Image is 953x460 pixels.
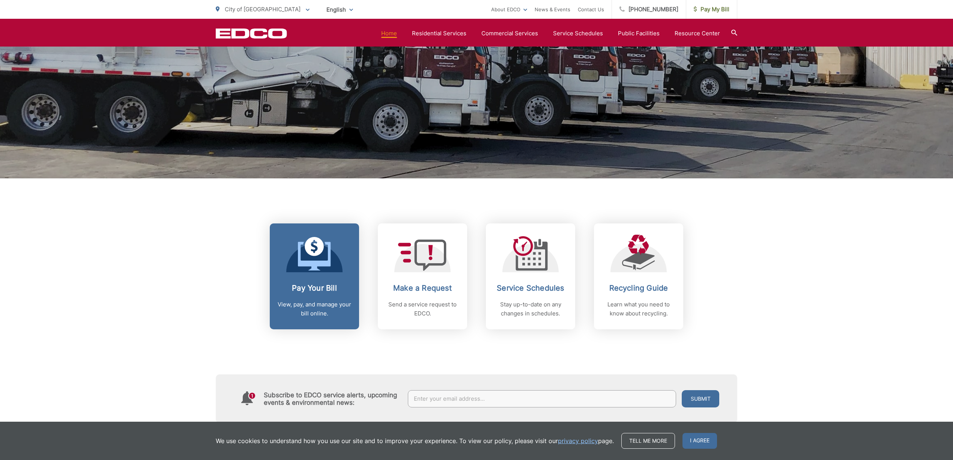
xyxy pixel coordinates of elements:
p: Stay up-to-date on any changes in schedules. [493,300,568,318]
p: Send a service request to EDCO. [385,300,460,318]
button: Submit [682,390,719,407]
p: View, pay, and manage your bill online. [277,300,352,318]
a: Tell me more [621,433,675,449]
h2: Recycling Guide [601,284,676,293]
p: Learn what you need to know about recycling. [601,300,676,318]
a: Public Facilities [618,29,660,38]
h2: Make a Request [385,284,460,293]
a: Resource Center [675,29,720,38]
span: I agree [682,433,717,449]
h2: Service Schedules [493,284,568,293]
input: Enter your email address... [408,390,676,407]
a: Commercial Services [481,29,538,38]
h2: Pay Your Bill [277,284,352,293]
a: Make a Request Send a service request to EDCO. [378,223,467,329]
a: Contact Us [578,5,604,14]
span: City of [GEOGRAPHIC_DATA] [225,6,301,13]
a: Residential Services [412,29,466,38]
a: About EDCO [491,5,527,14]
span: English [321,3,359,16]
a: Pay Your Bill View, pay, and manage your bill online. [270,223,359,329]
a: News & Events [535,5,570,14]
span: Pay My Bill [694,5,729,14]
a: Service Schedules Stay up-to-date on any changes in schedules. [486,223,575,329]
a: Service Schedules [553,29,603,38]
a: EDCD logo. Return to the homepage. [216,28,287,39]
p: We use cookies to understand how you use our site and to improve your experience. To view our pol... [216,436,614,445]
a: privacy policy [558,436,598,445]
a: Home [381,29,397,38]
a: Recycling Guide Learn what you need to know about recycling. [594,223,683,329]
h4: Subscribe to EDCO service alerts, upcoming events & environmental news: [264,391,400,406]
